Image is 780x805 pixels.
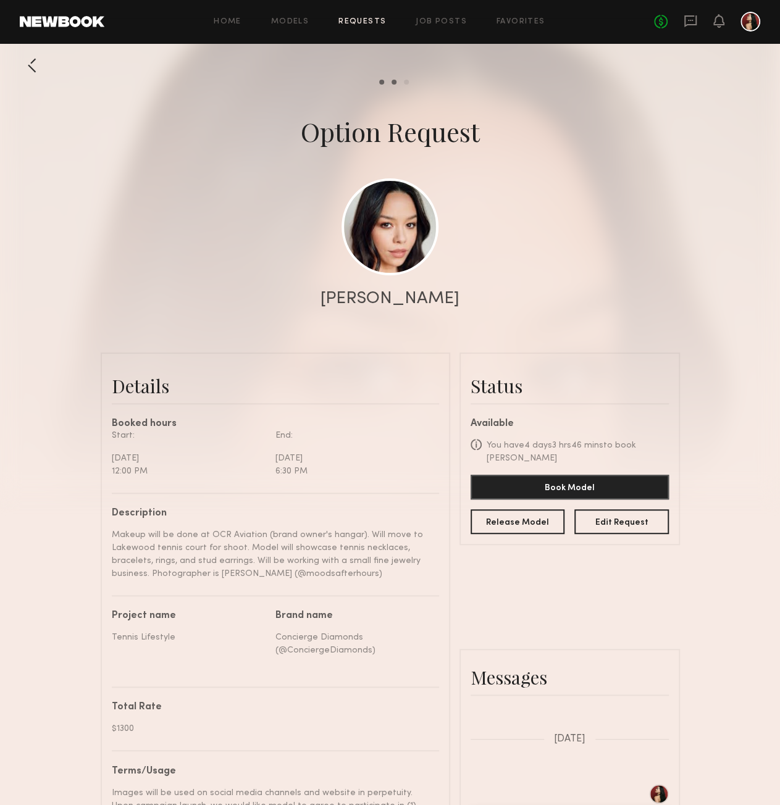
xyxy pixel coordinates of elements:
a: Favorites [497,18,545,26]
div: [DATE] [275,452,430,465]
a: Requests [338,18,386,26]
div: Project name [112,611,266,621]
div: Concierge Diamonds (@ConciergeDiamonds) [275,631,430,657]
div: Start: [112,429,266,442]
div: Booked hours [112,419,439,429]
div: Available [471,419,669,429]
div: 6:30 PM [275,465,430,478]
span: [DATE] [554,734,585,745]
div: Description [112,509,430,519]
div: $1300 [112,722,430,735]
div: Total Rate [112,703,430,712]
div: Messages [471,665,669,690]
div: Tennis Lifestyle [112,631,266,644]
div: Brand name [275,611,430,621]
button: Release Model [471,509,565,534]
a: Models [271,18,309,26]
div: You have 4 days 3 hrs 46 mins to book [PERSON_NAME] [487,439,669,465]
a: Home [214,18,241,26]
div: 12:00 PM [112,465,266,478]
button: Edit Request [574,509,669,534]
div: [PERSON_NAME] [321,290,459,307]
div: End: [275,429,430,442]
div: Terms/Usage [112,767,430,777]
div: Makeup will be done at OCR Aviation (brand owner's hangar). Will move to Lakewood tennis court fo... [112,528,430,580]
div: Option Request [301,114,480,149]
div: Details [112,373,439,398]
div: Status [471,373,669,398]
div: [DATE] [112,452,266,465]
a: Job Posts [416,18,467,26]
button: Book Model [471,475,669,499]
